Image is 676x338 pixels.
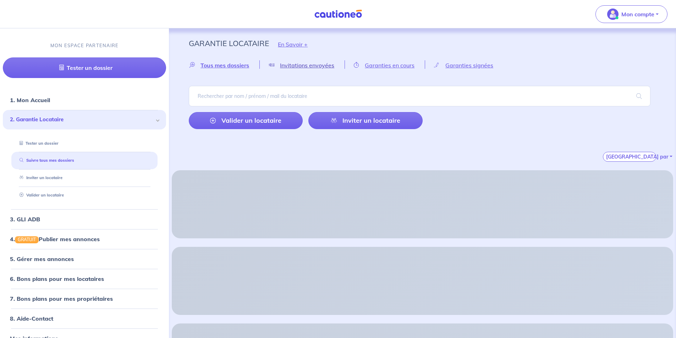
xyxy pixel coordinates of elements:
p: MON ESPACE PARTENAIRE [50,42,119,49]
div: Valider un locataire [11,189,158,201]
div: 6. Bons plans pour mes locataires [3,272,166,286]
div: 7. Bons plans pour mes propriétaires [3,292,166,306]
div: Tester un dossier [11,138,158,149]
span: Invitations envoyées [280,62,334,69]
a: Tester un dossier [17,141,59,146]
img: Cautioneo [312,10,365,18]
a: Inviter un locataire [17,176,62,181]
a: Tester un dossier [3,57,166,78]
div: Inviter un locataire [11,172,158,184]
a: Valider un locataire [189,112,303,129]
a: Suivre tous mes dossiers [17,158,74,163]
div: 1. Mon Accueil [3,93,166,107]
a: Garanties en cours [345,62,425,68]
span: 2. Garantie Locataire [10,116,154,124]
a: 7. Bons plans pour mes propriétaires [10,295,113,302]
div: 3. GLI ADB [3,212,166,226]
a: Tous mes dossiers [189,62,259,68]
div: Suivre tous mes dossiers [11,155,158,167]
a: 8. Aide-Contact [10,315,53,322]
a: 4.GRATUITPublier mes annonces [10,236,100,243]
a: Garanties signées [425,62,504,68]
p: Garantie Locataire [189,37,269,50]
span: Garanties signées [445,62,493,69]
a: 1. Mon Accueil [10,96,50,104]
div: 2. Garantie Locataire [3,110,166,129]
img: illu_account_valid_menu.svg [607,9,619,20]
input: Rechercher par nom / prénom / mail du locataire [189,86,650,106]
div: 4.GRATUITPublier mes annonces [3,232,166,246]
div: 5. Gérer mes annonces [3,252,166,266]
span: search [628,86,650,106]
span: Tous mes dossiers [200,62,249,69]
a: 6. Bons plans pour mes locataires [10,275,104,282]
div: 8. Aide-Contact [3,311,166,326]
a: Invitations envoyées [260,62,345,68]
p: Mon compte [621,10,654,18]
a: 3. GLI ADB [10,216,40,223]
button: illu_account_valid_menu.svgMon compte [595,5,667,23]
button: En Savoir + [269,34,317,55]
a: Inviter un locataire [308,112,422,129]
a: 5. Gérer mes annonces [10,255,74,262]
a: Valider un locataire [17,193,64,198]
span: Garanties en cours [365,62,414,69]
button: [GEOGRAPHIC_DATA] par [603,152,656,162]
